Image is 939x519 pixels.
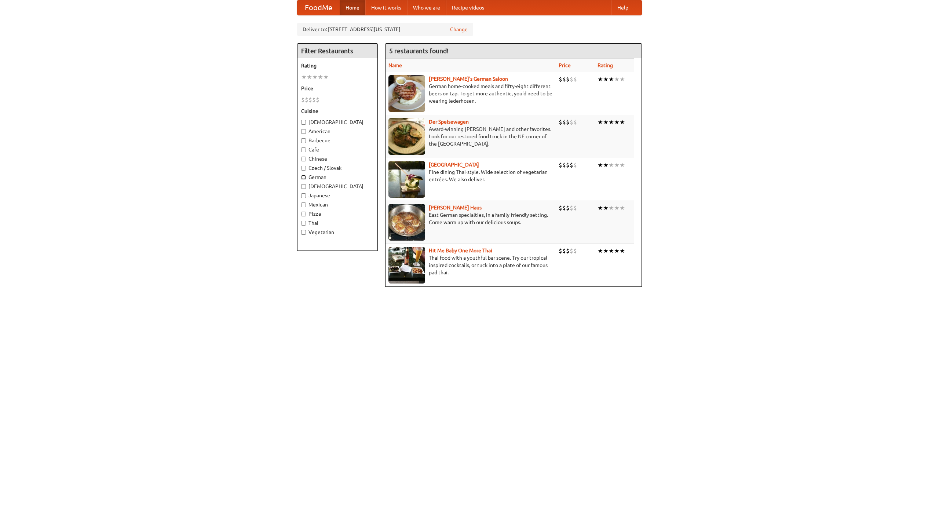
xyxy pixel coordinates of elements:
li: ★ [614,204,620,212]
img: esthers.jpg [388,75,425,112]
img: babythai.jpg [388,247,425,284]
a: Who we are [407,0,446,15]
li: $ [573,161,577,169]
p: Fine dining Thai-style. Wide selection of vegetarian entrées. We also deliver. [388,168,553,183]
li: $ [570,247,573,255]
label: German [301,173,374,181]
input: German [301,175,306,180]
li: ★ [620,204,625,212]
li: ★ [609,75,614,83]
li: ★ [620,247,625,255]
li: $ [570,118,573,126]
li: $ [559,161,562,169]
li: ★ [603,75,609,83]
label: Pizza [301,210,374,218]
input: Mexican [301,202,306,207]
li: ★ [598,118,603,126]
ng-pluralize: 5 restaurants found! [389,47,449,54]
li: ★ [614,75,620,83]
li: ★ [603,204,609,212]
label: Mexican [301,201,374,208]
a: Hit Me Baby One More Thai [429,248,492,253]
li: ★ [603,247,609,255]
li: $ [559,247,562,255]
li: $ [308,96,312,104]
label: Barbecue [301,137,374,144]
label: American [301,128,374,135]
li: ★ [598,247,603,255]
li: ★ [609,247,614,255]
a: Change [450,26,468,33]
h4: Filter Restaurants [297,44,377,58]
input: Czech / Slovak [301,166,306,171]
input: Thai [301,221,306,226]
li: $ [562,247,566,255]
label: Thai [301,219,374,227]
li: ★ [620,75,625,83]
li: $ [573,247,577,255]
li: $ [570,204,573,212]
h5: Price [301,85,374,92]
li: ★ [614,161,620,169]
a: Help [611,0,634,15]
li: $ [301,96,305,104]
input: Cafe [301,147,306,152]
input: [DEMOGRAPHIC_DATA] [301,184,306,189]
a: Name [388,62,402,68]
li: ★ [609,161,614,169]
li: $ [570,75,573,83]
li: ★ [620,161,625,169]
li: $ [573,204,577,212]
li: $ [562,204,566,212]
li: ★ [609,204,614,212]
li: $ [316,96,319,104]
img: kohlhaus.jpg [388,204,425,241]
a: FoodMe [297,0,340,15]
li: $ [312,96,316,104]
li: ★ [301,73,307,81]
li: $ [566,75,570,83]
li: ★ [609,118,614,126]
input: American [301,129,306,134]
li: ★ [614,118,620,126]
li: ★ [614,247,620,255]
li: ★ [603,118,609,126]
a: Rating [598,62,613,68]
p: Award-winning [PERSON_NAME] and other favorites. Look for our restored food truck in the NE corne... [388,125,553,147]
h5: Rating [301,62,374,69]
input: Chinese [301,157,306,161]
li: $ [305,96,308,104]
label: Vegetarian [301,229,374,236]
a: Home [340,0,365,15]
li: $ [562,118,566,126]
input: [DEMOGRAPHIC_DATA] [301,120,306,125]
label: Japanese [301,192,374,199]
li: $ [566,118,570,126]
li: $ [559,75,562,83]
li: $ [566,247,570,255]
a: How it works [365,0,407,15]
label: Cafe [301,146,374,153]
input: Vegetarian [301,230,306,235]
a: [GEOGRAPHIC_DATA] [429,162,479,168]
div: Deliver to: [STREET_ADDRESS][US_STATE] [297,23,473,36]
a: [PERSON_NAME] Haus [429,205,482,211]
li: $ [562,75,566,83]
li: ★ [603,161,609,169]
input: Pizza [301,212,306,216]
li: ★ [323,73,329,81]
label: Chinese [301,155,374,162]
li: ★ [598,161,603,169]
label: Czech / Slovak [301,164,374,172]
li: $ [566,161,570,169]
li: ★ [598,204,603,212]
li: ★ [598,75,603,83]
a: Recipe videos [446,0,490,15]
input: Japanese [301,193,306,198]
li: ★ [307,73,312,81]
a: Der Speisewagen [429,119,469,125]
